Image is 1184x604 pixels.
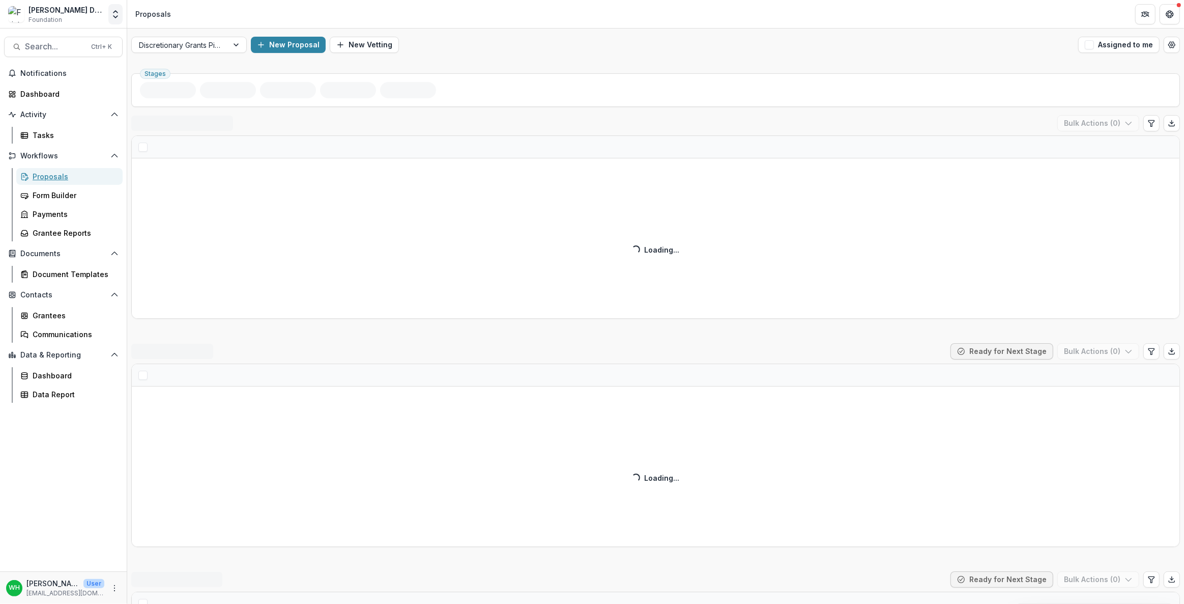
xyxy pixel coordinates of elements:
[4,148,123,164] button: Open Workflows
[1135,4,1156,24] button: Partners
[1078,37,1160,53] button: Assigned to me
[33,310,114,321] div: Grantees
[33,370,114,381] div: Dashboard
[83,579,104,588] p: User
[108,582,121,594] button: More
[33,269,114,280] div: Document Templates
[16,187,123,204] a: Form Builder
[26,589,104,598] p: [EMAIL_ADDRESS][DOMAIN_NAME]
[330,37,399,53] button: New Vetting
[33,130,114,141] div: Tasks
[89,41,114,52] div: Ctrl + K
[26,578,79,589] p: [PERSON_NAME]
[16,127,123,144] a: Tasks
[28,15,62,24] span: Foundation
[4,86,123,102] a: Dashboard
[4,287,123,303] button: Open Contacts
[33,209,114,219] div: Payments
[20,250,106,258] span: Documents
[145,70,166,77] span: Stages
[33,171,114,182] div: Proposals
[16,367,123,384] a: Dashboard
[33,389,114,400] div: Data Report
[16,307,123,324] a: Grantees
[131,7,175,21] nav: breadcrumb
[4,245,123,262] button: Open Documents
[28,5,104,15] div: [PERSON_NAME] Data Sandbox
[25,42,85,51] span: Search...
[1164,37,1180,53] button: Open table manager
[8,6,24,22] img: Frist Data Sandbox
[16,225,123,241] a: Grantee Reports
[9,585,20,591] div: Wes Hadley
[16,386,123,403] a: Data Report
[4,347,123,363] button: Open Data & Reporting
[33,228,114,238] div: Grantee Reports
[16,326,123,343] a: Communications
[4,106,123,123] button: Open Activity
[16,206,123,223] a: Payments
[20,89,114,99] div: Dashboard
[33,190,114,201] div: Form Builder
[1160,4,1180,24] button: Get Help
[20,291,106,299] span: Contacts
[16,266,123,283] a: Document Templates
[251,37,326,53] button: New Proposal
[33,329,114,340] div: Communications
[20,351,106,360] span: Data & Reporting
[4,37,123,57] button: Search...
[4,65,123,81] button: Notifications
[20,152,106,160] span: Workflows
[108,4,123,24] button: Open entity switcher
[20,111,106,119] span: Activity
[16,168,123,185] a: Proposals
[135,9,171,19] div: Proposals
[20,69,119,78] span: Notifications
